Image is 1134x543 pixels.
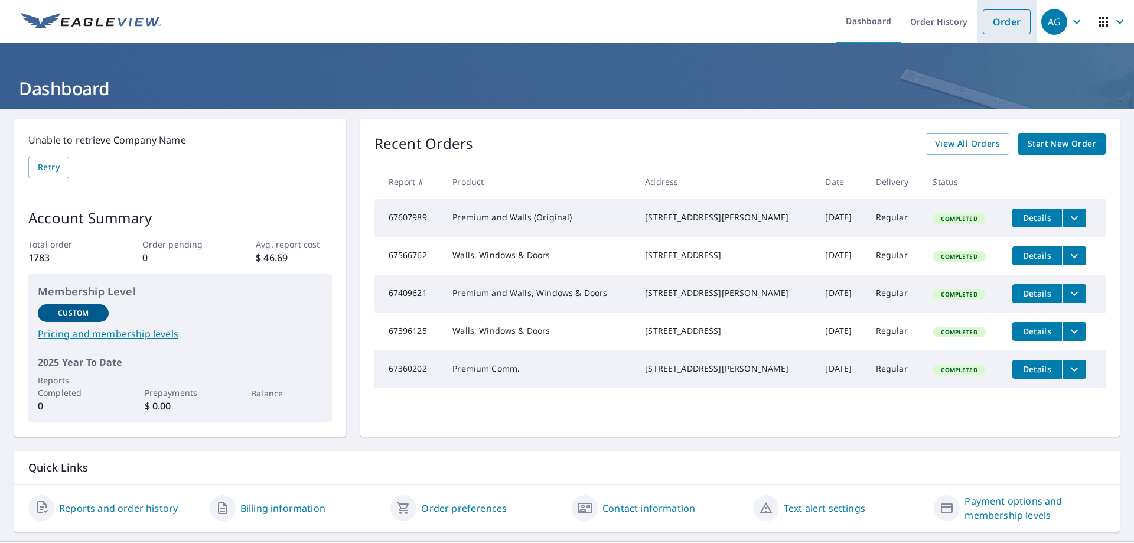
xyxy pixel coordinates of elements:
[1012,322,1062,341] button: detailsBtn-67396125
[866,199,924,237] td: Regular
[28,133,332,147] p: Unable to retrieve Company Name
[1012,360,1062,379] button: detailsBtn-67360202
[1062,284,1086,303] button: filesDropdownBtn-67409621
[602,501,695,515] a: Contact information
[443,199,636,237] td: Premium and Walls (Original)
[784,501,865,515] a: Text alert settings
[983,9,1031,34] a: Order
[145,399,216,413] p: $ 0.00
[964,494,1106,522] a: Payment options and membership levels
[374,237,444,275] td: 67566762
[443,313,636,350] td: Walls, Windows & Doors
[38,355,322,369] p: 2025 Year To Date
[926,133,1009,155] a: View All Orders
[866,164,924,199] th: Delivery
[934,214,984,223] span: Completed
[1018,133,1106,155] a: Start New Order
[38,160,60,175] span: Retry
[645,287,806,299] div: [STREET_ADDRESS][PERSON_NAME]
[645,363,806,375] div: [STREET_ADDRESS][PERSON_NAME]
[374,133,474,155] p: Recent Orders
[443,237,636,275] td: Walls, Windows & Doors
[1019,212,1055,223] span: Details
[816,237,866,275] td: [DATE]
[816,313,866,350] td: [DATE]
[935,136,1000,151] span: View All Orders
[145,386,216,399] p: Prepayments
[443,275,636,313] td: Premium and Walls, Windows & Doors
[636,164,816,199] th: Address
[816,199,866,237] td: [DATE]
[1012,284,1062,303] button: detailsBtn-67409621
[1019,363,1055,375] span: Details
[256,238,331,251] p: Avg. report cost
[28,460,1106,475] p: Quick Links
[240,501,325,515] a: Billing information
[251,387,322,399] p: Balance
[142,238,218,251] p: Order pending
[866,350,924,388] td: Regular
[1062,322,1086,341] button: filesDropdownBtn-67396125
[934,252,984,261] span: Completed
[142,251,218,265] p: 0
[1012,209,1062,227] button: detailsBtn-67607989
[256,251,331,265] p: $ 46.69
[14,76,1120,100] h1: Dashboard
[58,308,89,318] p: Custom
[59,501,178,515] a: Reports and order history
[934,366,984,374] span: Completed
[374,275,444,313] td: 67409621
[866,237,924,275] td: Regular
[1019,326,1055,337] span: Details
[645,212,806,223] div: [STREET_ADDRESS][PERSON_NAME]
[1062,209,1086,227] button: filesDropdownBtn-67607989
[1012,246,1062,265] button: detailsBtn-67566762
[816,350,866,388] td: [DATE]
[934,328,984,336] span: Completed
[38,327,322,341] a: Pricing and membership levels
[1019,288,1055,299] span: Details
[421,501,507,515] a: Order preferences
[934,290,984,298] span: Completed
[28,207,332,229] p: Account Summary
[28,238,104,251] p: Total order
[1062,246,1086,265] button: filesDropdownBtn-67566762
[1041,9,1067,35] div: AG
[866,313,924,350] td: Regular
[1019,250,1055,261] span: Details
[28,251,104,265] p: 1783
[28,157,69,178] button: Retry
[645,249,806,261] div: [STREET_ADDRESS]
[374,164,444,199] th: Report #
[1062,360,1086,379] button: filesDropdownBtn-67360202
[1028,136,1096,151] span: Start New Order
[374,313,444,350] td: 67396125
[443,164,636,199] th: Product
[38,374,109,399] p: Reports Completed
[21,13,161,31] img: EV Logo
[374,199,444,237] td: 67607989
[38,399,109,413] p: 0
[866,275,924,313] td: Regular
[38,284,322,300] p: Membership Level
[645,325,806,337] div: [STREET_ADDRESS]
[923,164,1003,199] th: Status
[816,275,866,313] td: [DATE]
[816,164,866,199] th: Date
[443,350,636,388] td: Premium Comm.
[374,350,444,388] td: 67360202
